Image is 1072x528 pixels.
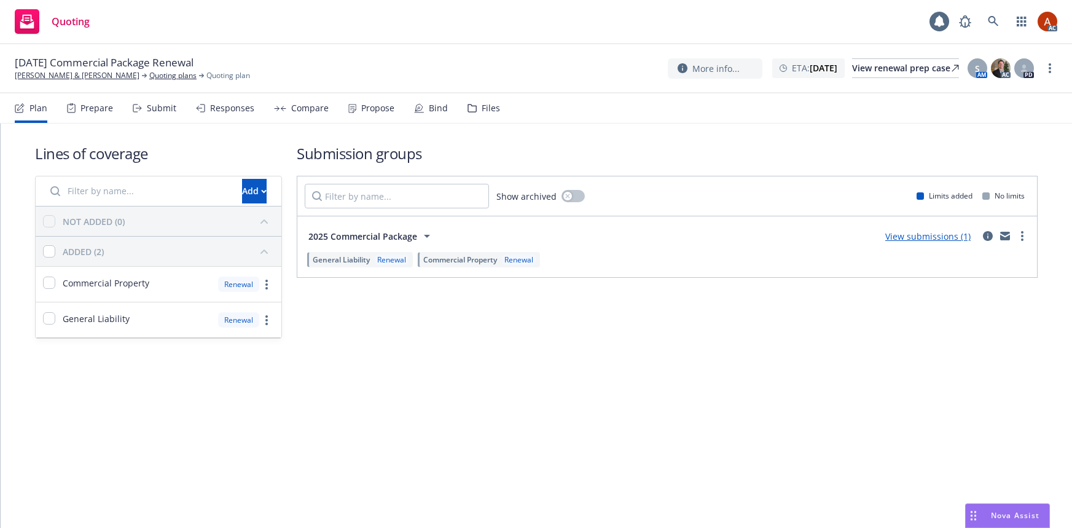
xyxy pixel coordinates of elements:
a: View submissions (1) [885,231,971,242]
div: NOT ADDED (0) [63,215,125,228]
button: 2025 Commercial Package [305,224,438,248]
div: Plan [29,103,47,113]
span: [DATE] Commercial Package Renewal [15,55,194,70]
div: Files [482,103,500,113]
div: Prepare [80,103,113,113]
button: ADDED (2) [63,242,274,261]
input: Filter by name... [43,179,235,203]
div: Bind [429,103,448,113]
h1: Lines of coverage [35,143,282,164]
div: Submit [147,103,176,113]
div: ADDED (2) [63,245,104,258]
span: S [975,62,980,75]
strong: [DATE] [810,62,837,74]
a: View renewal prep case [852,58,959,78]
span: General Liability [313,254,370,265]
a: Switch app [1009,9,1034,34]
a: more [259,277,274,292]
span: Quoting [52,17,90,26]
h1: Submission groups [297,143,1038,164]
a: [PERSON_NAME] & [PERSON_NAME] [15,70,139,81]
div: Drag to move [966,504,981,527]
div: Limits added [917,191,972,201]
div: Renewal [218,312,259,328]
div: No limits [982,191,1025,201]
a: Quoting plans [149,70,197,81]
a: Search [981,9,1006,34]
span: General Liability [63,312,130,325]
span: Commercial Property [63,277,149,290]
a: Quoting [10,4,95,39]
div: View renewal prep case [852,59,959,77]
a: more [259,313,274,328]
button: Add [242,179,267,203]
div: Responses [210,103,254,113]
img: photo [991,58,1011,78]
a: circleInformation [980,229,995,243]
input: Filter by name... [305,184,489,208]
span: Show archived [496,190,557,203]
span: Commercial Property [423,254,497,265]
span: 2025 Commercial Package [308,230,417,243]
button: Nova Assist [965,503,1050,528]
div: Renewal [218,277,259,292]
a: Report a Bug [953,9,977,34]
div: Renewal [375,254,409,265]
span: Quoting plan [206,70,250,81]
img: photo [1038,12,1057,31]
button: More info... [668,58,762,79]
button: NOT ADDED (0) [63,211,274,231]
a: more [1015,229,1030,243]
span: More info... [692,62,740,75]
div: Compare [291,103,329,113]
a: more [1043,61,1057,76]
div: Propose [361,103,394,113]
span: ETA : [792,61,837,74]
div: Renewal [502,254,536,265]
span: Nova Assist [991,510,1039,521]
a: mail [998,229,1012,243]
